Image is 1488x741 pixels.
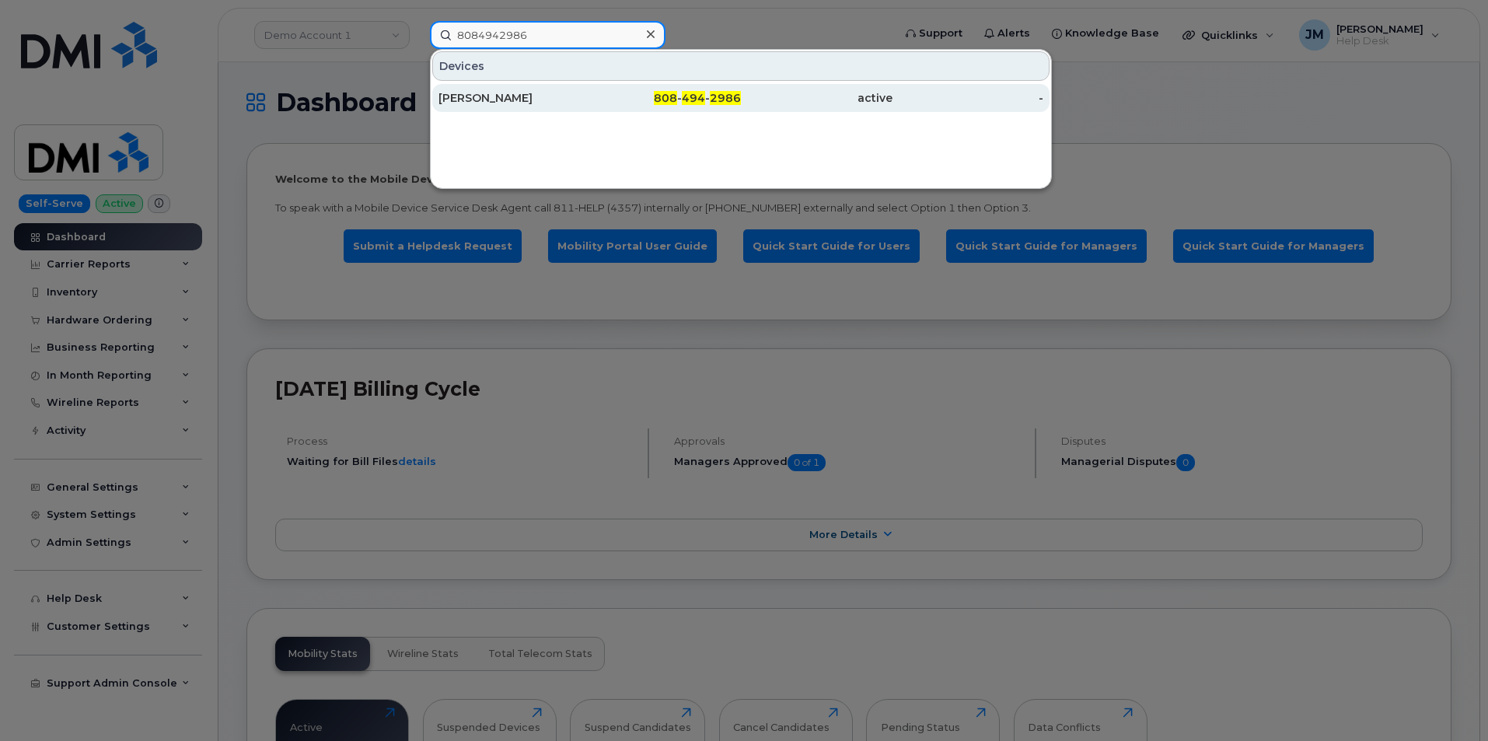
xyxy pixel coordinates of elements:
a: [PERSON_NAME]808-494-2986active- [432,84,1050,112]
div: [PERSON_NAME] [438,90,590,106]
div: Devices [432,51,1050,81]
div: - - [590,90,742,106]
div: active [741,90,892,106]
span: 494 [682,91,705,105]
span: 808 [654,91,677,105]
div: - [892,90,1044,106]
span: 2986 [710,91,741,105]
